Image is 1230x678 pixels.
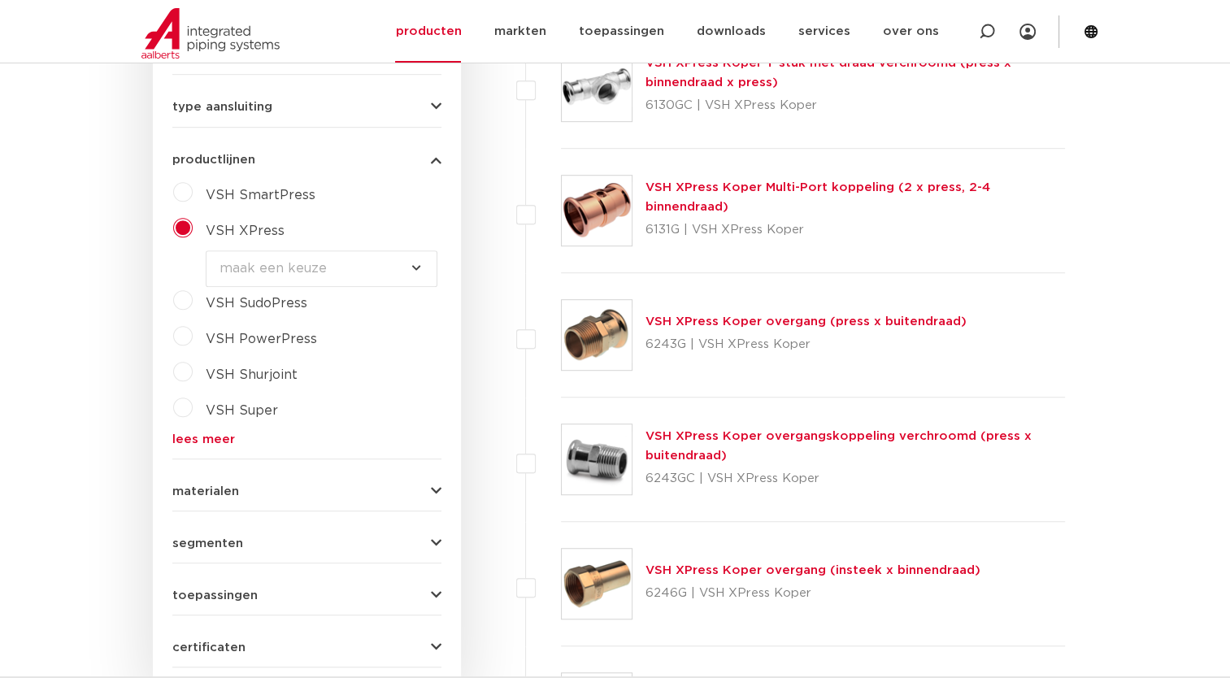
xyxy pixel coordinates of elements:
button: segmenten [172,537,441,550]
img: Thumbnail for VSH XPress Koper Multi-Port koppeling (2 x press, 2-4 binnendraad) [562,176,632,246]
span: VSH SudoPress [206,297,307,310]
a: VSH XPress Koper overgang (insteek x binnendraad) [645,564,980,576]
button: certificaten [172,641,441,654]
span: materialen [172,485,239,498]
p: 6243G | VSH XPress Koper [645,332,967,358]
p: 6131G | VSH XPress Koper [645,217,1066,243]
a: VSH XPress Koper overgang (press x buitendraad) [645,315,967,328]
span: productlijnen [172,154,255,166]
span: VSH PowerPress [206,332,317,346]
span: VSH XPress [206,224,285,237]
button: materialen [172,485,441,498]
img: Thumbnail for VSH XPress Koper overgang (press x buitendraad) [562,300,632,370]
button: toepassingen [172,589,441,602]
img: Thumbnail for VSH XPress Koper overgang (insteek x binnendraad) [562,549,632,619]
p: 6130GC | VSH XPress Koper [645,93,1066,119]
button: productlijnen [172,154,441,166]
p: 6243GC | VSH XPress Koper [645,466,1066,492]
img: Thumbnail for VSH XPress Koper overgangskoppeling verchroomd (press x buitendraad) [562,424,632,494]
span: certificaten [172,641,246,654]
span: segmenten [172,537,243,550]
span: toepassingen [172,589,258,602]
button: type aansluiting [172,101,441,113]
span: type aansluiting [172,101,272,113]
img: Thumbnail for VSH XPress Koper T-stuk met draad verchroomd (press x binnendraad x press) [562,51,632,121]
span: VSH SmartPress [206,189,315,202]
p: 6246G | VSH XPress Koper [645,580,980,606]
a: lees meer [172,433,441,445]
span: VSH Shurjoint [206,368,298,381]
span: VSH Super [206,404,278,417]
a: VSH XPress Koper Multi-Port koppeling (2 x press, 2-4 binnendraad) [645,181,990,213]
a: VSH XPress Koper overgangskoppeling verchroomd (press x buitendraad) [645,430,1032,462]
